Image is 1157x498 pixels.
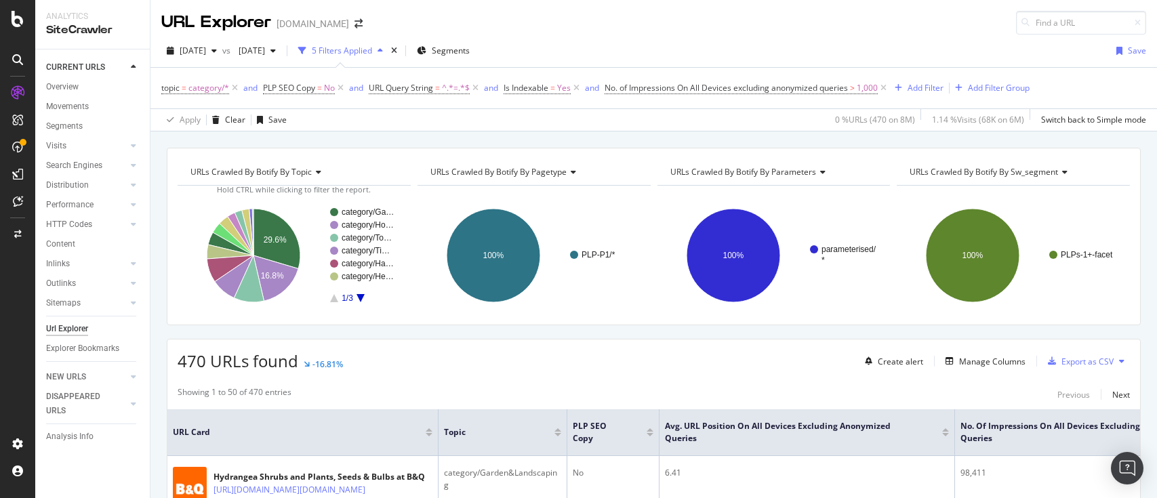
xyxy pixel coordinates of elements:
span: No. of Impressions On All Devices excluding anonymized queries [605,82,848,94]
div: Segments [46,119,83,133]
div: URL Explorer [161,11,271,34]
div: [DOMAIN_NAME] [277,17,349,30]
span: Yes [557,79,571,98]
a: [URL][DOMAIN_NAME][DOMAIN_NAME] [214,483,365,497]
svg: A chart. [418,196,647,314]
button: Manage Columns [940,353,1026,369]
a: Distribution [46,178,127,192]
div: Explorer Bookmarks [46,341,119,356]
button: Next [1112,386,1130,402]
a: Visits [46,139,127,153]
span: PLP SEO Copy [573,420,626,444]
div: Inlinks [46,257,70,271]
text: category/Ho… [342,220,394,230]
div: Open Intercom Messenger [1111,452,1143,484]
div: 5 Filters Applied [312,45,372,56]
button: Add Filter [889,80,943,96]
text: 1/3 [342,293,353,303]
span: URLs Crawled By Botify By sw_segment [910,166,1058,178]
a: Segments [46,119,140,133]
div: and [243,82,258,94]
a: Sitemaps [46,296,127,310]
svg: A chart. [657,196,887,314]
span: Is Indexable [504,82,548,94]
div: Add Filter [908,82,943,94]
span: = [182,82,186,94]
a: Inlinks [46,257,127,271]
div: 1.14 % Visits ( 68K on 6M ) [932,114,1024,125]
span: No [324,79,335,98]
div: Sitemaps [46,296,81,310]
div: and [585,82,599,94]
button: Clear [207,109,245,131]
span: = [317,82,322,94]
a: Overview [46,80,140,94]
div: Outlinks [46,276,76,291]
text: category/Ga… [342,207,394,217]
button: Segments [411,40,475,62]
span: category/* [188,79,229,98]
span: URLs Crawled By Botify By topic [190,166,312,178]
div: Save [1128,45,1146,56]
a: Analysis Info [46,430,140,444]
button: and [484,81,498,94]
div: No [573,467,653,479]
svg: A chart. [178,196,407,314]
a: Search Engines [46,159,127,173]
svg: A chart. [897,196,1126,314]
div: Switch back to Simple mode [1041,114,1146,125]
div: SiteCrawler [46,22,139,38]
text: PLP-P1/* [582,250,615,260]
span: > [850,82,855,94]
a: HTTP Codes [46,217,127,232]
button: Apply [161,109,201,131]
div: HTTP Codes [46,217,92,232]
div: Analysis Info [46,430,94,444]
span: PLP SEO Copy [263,82,315,94]
text: 100% [723,251,744,260]
h4: URLs Crawled By Botify By topic [188,161,399,183]
button: Save [1111,40,1146,62]
div: CURRENT URLS [46,60,105,75]
span: 2025 Apr. 3rd [233,45,265,56]
div: Clear [225,114,245,125]
input: Find a URL [1016,11,1146,35]
button: 5 Filters Applied [293,40,388,62]
div: Manage Columns [959,356,1026,367]
span: 470 URLs found [178,350,298,372]
div: -16.81% [312,358,343,370]
div: 6.41 [665,467,949,479]
button: Switch back to Simple mode [1036,109,1146,131]
span: Segments [432,45,470,56]
text: 100% [962,251,983,260]
text: PLPs-1+-facet [1061,250,1113,260]
button: and [585,81,599,94]
div: Showing 1 to 50 of 470 entries [178,386,291,402]
h4: URLs Crawled By Botify By pagetype [428,161,638,183]
text: 100% [483,251,504,260]
text: category/Ha… [342,259,394,268]
span: URLs Crawled By Botify By parameters [670,166,816,178]
div: Visits [46,139,66,153]
span: topic [161,82,180,94]
span: = [550,82,555,94]
span: URLs Crawled By Botify By pagetype [430,166,567,178]
button: Previous [1057,386,1090,402]
a: NEW URLS [46,370,127,384]
div: NEW URLS [46,370,86,384]
div: Performance [46,198,94,212]
h4: URLs Crawled By Botify By sw_segment [907,161,1118,183]
button: and [349,81,363,94]
div: and [484,82,498,94]
button: and [243,81,258,94]
div: DISAPPEARED URLS [46,390,115,418]
div: Add Filter Group [968,82,1030,94]
button: [DATE] [161,40,222,62]
div: Create alert [878,356,923,367]
text: 29.6% [264,235,287,245]
div: Movements [46,100,89,114]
